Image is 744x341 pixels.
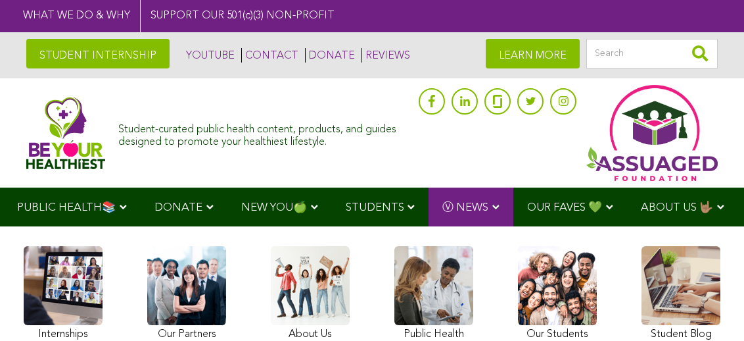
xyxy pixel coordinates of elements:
[118,117,412,149] div: Student-curated public health content, products, and guides designed to promote your healthiest l...
[305,48,355,63] a: DONATE
[241,48,298,63] a: CONTACT
[486,39,580,68] a: LEARN MORE
[154,202,202,213] span: DONATE
[361,48,410,63] a: REVIEWS
[442,202,488,213] span: Ⓥ NEWS
[527,202,602,213] span: OUR FAVES 💚
[241,202,307,213] span: NEW YOU🍏
[641,202,713,213] span: ABOUT US 🤟🏽
[678,278,744,341] iframe: Chat Widget
[26,97,105,169] img: Assuaged
[346,202,404,213] span: STUDENTS
[586,39,718,68] input: Search
[493,95,502,108] img: glassdoor
[183,48,235,63] a: YOUTUBE
[26,39,170,68] a: STUDENT INTERNSHIP
[586,85,718,181] img: Assuaged App
[17,202,116,213] span: PUBLIC HEALTH📚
